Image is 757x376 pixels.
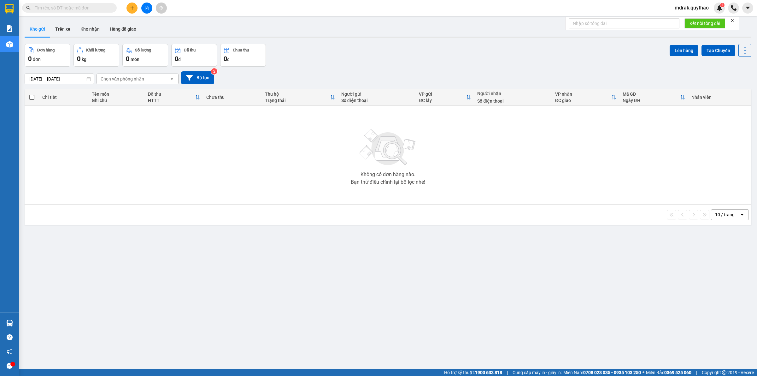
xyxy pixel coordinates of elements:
div: Chưa thu [206,95,258,100]
button: Kết nối tổng đài [684,18,725,28]
button: Hàng đã giao [105,21,141,37]
button: Tạo Chuyến [701,45,735,56]
svg: open [169,76,174,81]
th: Toggle SortBy [145,89,203,106]
span: đ [178,57,181,62]
div: Ghi chú [92,98,142,103]
div: Bạn thử điều chỉnh lại bộ lọc nhé! [351,180,425,185]
div: Khối lượng [86,48,105,52]
div: Tên món [92,92,142,97]
span: file-add [144,6,149,10]
span: search [26,6,31,10]
strong: 0369 525 060 [664,370,691,375]
div: Chi tiết [42,95,85,100]
div: Số điện thoại [341,98,413,103]
div: ĐC lấy [419,98,466,103]
div: Chọn văn phòng nhận [101,76,144,82]
div: Thu hộ [265,92,330,97]
div: Đơn hàng [37,48,55,52]
span: Miền Nam [563,369,641,376]
div: Trạng thái [265,98,330,103]
span: 0 [28,55,32,63]
img: icon-new-feature [717,5,722,11]
img: solution-icon [6,25,13,32]
div: Số lượng [135,48,151,52]
div: Mã GD [623,92,680,97]
span: 0 [126,55,129,63]
button: aim [156,3,167,14]
div: Chưa thu [233,48,249,52]
sup: 2 [211,68,217,75]
button: caret-down [742,3,753,14]
span: kg [82,57,86,62]
span: plus [130,6,134,10]
input: Nhập số tổng đài [569,18,679,28]
span: ⚪️ [643,371,644,374]
span: close [730,18,735,23]
span: | [507,369,508,376]
span: Hỗ trợ kỹ thuật: [444,369,502,376]
button: Chưa thu0đ [220,44,266,67]
button: Đơn hàng0đơn [25,44,70,67]
span: aim [159,6,163,10]
span: mdrak.quythao [670,4,714,12]
th: Toggle SortBy [262,89,338,106]
img: warehouse-icon [6,320,13,326]
th: Toggle SortBy [416,89,474,106]
button: plus [126,3,138,14]
input: Tìm tên, số ĐT hoặc mã đơn [35,4,109,11]
button: Đã thu0đ [171,44,217,67]
button: Số lượng0món [122,44,168,67]
div: VP gửi [419,92,466,97]
span: question-circle [7,334,13,340]
span: Miền Bắc [646,369,691,376]
span: 0 [77,55,80,63]
span: 1 [721,3,723,7]
div: HTTT [148,98,195,103]
img: svg+xml;base64,PHN2ZyBjbGFzcz0ibGlzdC1wbHVnX19zdmciIHhtbG5zPSJodHRwOi8vd3d3LnczLm9yZy8yMDAwL3N2Zy... [356,125,420,170]
button: Lên hàng [670,45,698,56]
span: caret-down [745,5,751,11]
button: Bộ lọc [181,71,214,84]
span: Cung cấp máy in - giấy in: [513,369,562,376]
button: Kho nhận [75,21,105,37]
div: Người nhận [477,91,549,96]
div: Số điện thoại [477,98,549,104]
span: Kết nối tổng đài [690,20,720,27]
input: Select a date range. [25,74,94,84]
button: Trên xe [50,21,75,37]
div: VP nhận [555,92,611,97]
span: 0 [224,55,227,63]
span: đ [227,57,230,62]
div: ĐC giao [555,98,611,103]
strong: 1900 633 818 [475,370,502,375]
div: Đã thu [184,48,196,52]
div: 10 / trang [715,212,735,218]
div: Người gửi [341,92,413,97]
span: notification [7,349,13,355]
div: Đã thu [148,92,195,97]
img: logo-vxr [5,4,14,14]
span: copyright [722,370,726,375]
img: phone-icon [731,5,736,11]
span: món [131,57,139,62]
button: file-add [141,3,152,14]
span: 0 [175,55,178,63]
div: Nhân viên [691,95,748,100]
img: warehouse-icon [6,41,13,48]
th: Toggle SortBy [552,89,619,106]
th: Toggle SortBy [619,89,689,106]
button: Kho gửi [25,21,50,37]
div: Không có đơn hàng nào. [361,172,415,177]
sup: 1 [720,3,725,7]
span: message [7,363,13,369]
div: Ngày ĐH [623,98,680,103]
strong: 0708 023 035 - 0935 103 250 [583,370,641,375]
svg: open [740,212,745,217]
span: đơn [33,57,41,62]
button: Khối lượng0kg [73,44,119,67]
